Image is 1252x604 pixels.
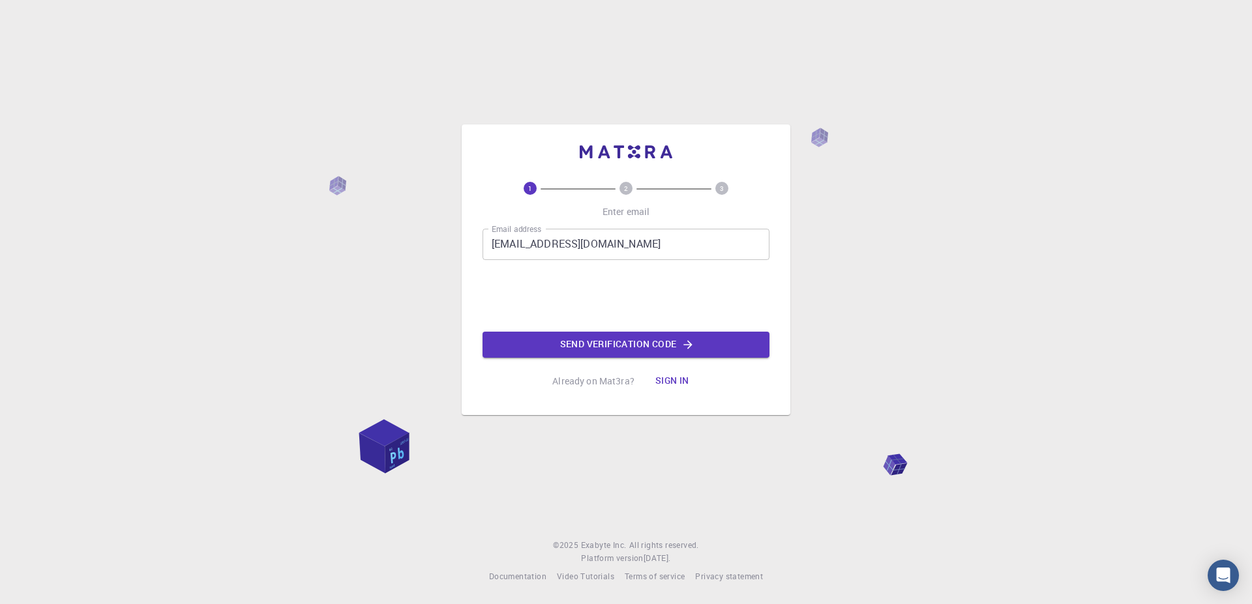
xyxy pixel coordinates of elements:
[552,375,634,388] p: Already on Mat3ra?
[695,570,763,583] a: Privacy statement
[492,223,541,235] label: Email address
[644,552,671,565] a: [DATE].
[624,184,628,193] text: 2
[603,205,650,218] p: Enter email
[695,571,763,581] span: Privacy statement
[629,539,699,552] span: All rights reserved.
[489,570,546,583] a: Documentation
[581,539,627,550] span: Exabyte Inc.
[527,270,725,321] iframe: reCAPTCHA
[483,332,769,358] button: Send verification code
[645,368,700,394] button: Sign in
[581,552,643,565] span: Platform version
[581,539,627,552] a: Exabyte Inc.
[1208,560,1239,591] div: Open Intercom Messenger
[644,553,671,563] span: [DATE] .
[557,571,614,581] span: Video Tutorials
[720,184,724,193] text: 3
[625,570,685,583] a: Terms of service
[625,571,685,581] span: Terms of service
[528,184,532,193] text: 1
[553,539,580,552] span: © 2025
[557,570,614,583] a: Video Tutorials
[489,571,546,581] span: Documentation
